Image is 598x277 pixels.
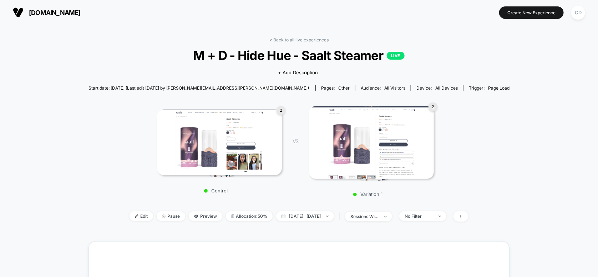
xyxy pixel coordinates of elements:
span: Edit [130,211,153,221]
img: end [326,216,329,217]
button: Create New Experience [499,6,564,19]
img: Variation 1 main [309,106,434,179]
div: 2 [429,102,437,111]
span: Pause [157,211,185,221]
span: All Visitors [384,85,405,91]
span: + Add Description [278,69,318,76]
img: rebalance [231,214,234,218]
span: Allocation: 50% [226,211,273,221]
img: Control main [157,110,282,176]
span: [DOMAIN_NAME] [29,9,81,16]
button: CD [569,5,587,20]
p: Variation 1 [305,191,430,197]
span: Start date: [DATE] (Last edit [DATE] by [PERSON_NAME][EMAIL_ADDRESS][PERSON_NAME][DOMAIN_NAME]) [88,85,309,91]
span: Device: [411,85,463,91]
div: CD [571,6,585,20]
div: No Filter [405,213,433,219]
p: LIVE [387,52,405,60]
img: end [162,215,166,218]
div: Pages: [321,85,350,91]
span: | [338,211,345,222]
div: 2 [277,106,285,115]
button: [DOMAIN_NAME] [11,7,83,18]
img: edit [135,215,138,218]
span: Preview [189,211,222,221]
span: [DATE] - [DATE] [276,211,334,221]
span: Page Load [488,85,510,91]
span: M + D - Hide Hue - Saalt Steamer [110,48,488,63]
span: VS [293,138,298,144]
p: Control [153,188,278,193]
img: Visually logo [13,7,24,18]
div: Audience: [361,85,405,91]
span: other [338,85,350,91]
a: < Back to all live experiences [269,37,329,42]
div: sessions with impression [350,214,379,219]
span: all devices [435,85,458,91]
img: calendar [282,215,285,218]
img: end [439,216,441,217]
img: end [384,216,387,217]
div: Trigger: [469,85,510,91]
